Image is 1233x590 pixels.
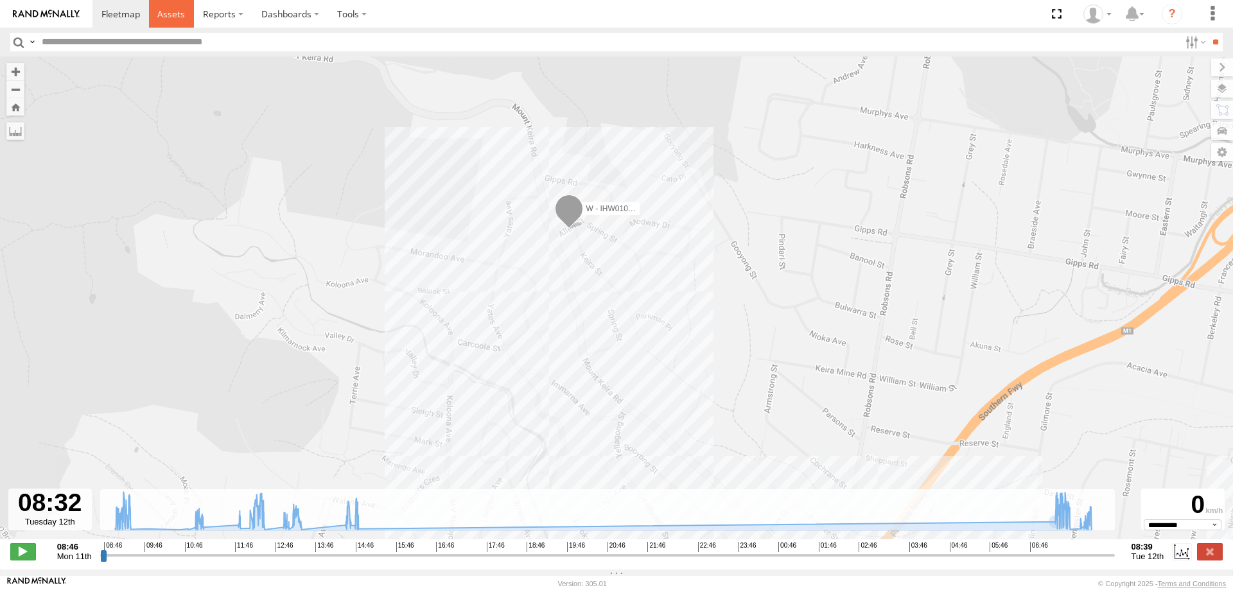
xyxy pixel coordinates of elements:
span: Tue 12th Aug 2025 [1132,551,1164,561]
label: Map Settings [1211,143,1233,161]
span: 17:46 [487,542,505,552]
a: Visit our Website [7,577,66,590]
span: 08:46 [104,542,122,552]
label: Search Query [27,33,37,51]
span: 22:46 [698,542,716,552]
button: Zoom out [6,80,24,98]
span: 11:46 [235,542,253,552]
span: 20:46 [608,542,625,552]
span: 23:46 [738,542,756,552]
strong: 08:39 [1132,542,1164,551]
label: Play/Stop [10,543,36,560]
span: 00:46 [778,542,796,552]
span: 10:46 [185,542,203,552]
div: 0 [1143,490,1223,519]
span: 13:46 [315,542,333,552]
label: Close [1197,543,1223,560]
label: Measure [6,122,24,140]
button: Zoom Home [6,98,24,116]
div: Tye Clark [1079,4,1116,24]
span: 16:46 [436,542,454,552]
span: 14:46 [356,542,374,552]
span: 12:46 [275,542,293,552]
a: Terms and Conditions [1158,580,1226,587]
span: 01:46 [819,542,837,552]
span: 18:46 [527,542,545,552]
span: Mon 11th Aug 2025 [57,551,92,561]
span: 03:46 [909,542,927,552]
span: 04:46 [950,542,968,552]
span: 15:46 [396,542,414,552]
button: Zoom in [6,63,24,80]
span: 05:46 [990,542,1008,552]
div: Version: 305.01 [558,580,607,587]
div: © Copyright 2025 - [1098,580,1226,587]
label: Search Filter Options [1180,33,1208,51]
span: 19:46 [567,542,585,552]
span: 21:46 [647,542,665,552]
strong: 08:46 [57,542,92,551]
span: 06:46 [1030,542,1048,552]
i: ? [1162,4,1182,24]
span: 02:46 [859,542,877,552]
span: W - IHW010 - [PERSON_NAME] [586,204,698,213]
img: rand-logo.svg [13,10,80,19]
span: 09:46 [144,542,162,552]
